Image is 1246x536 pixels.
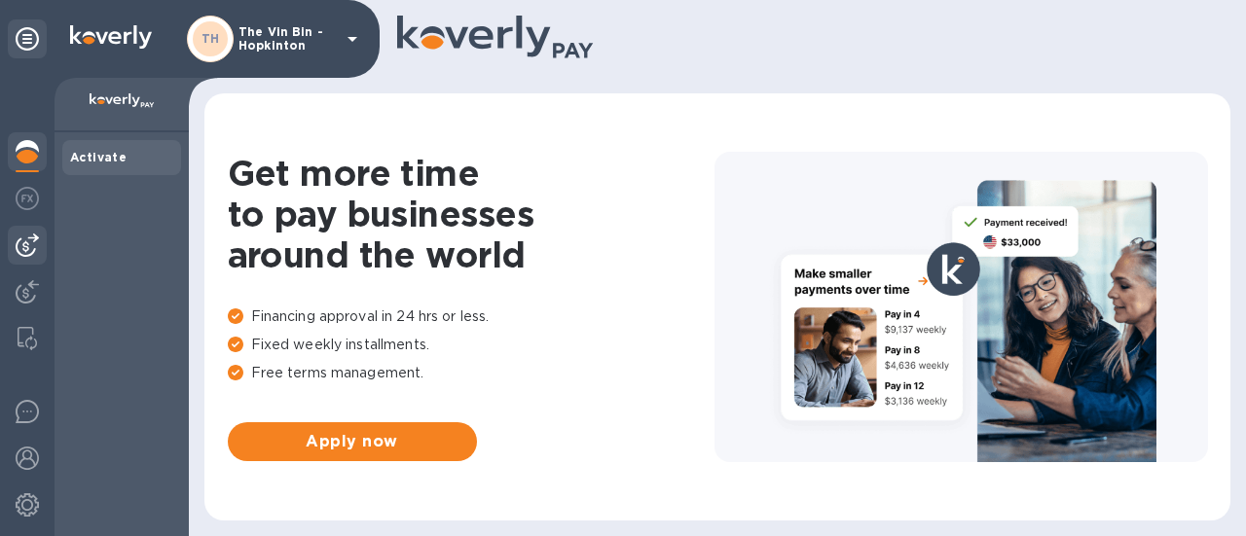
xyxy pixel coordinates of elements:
img: Logo [70,25,152,49]
img: Foreign exchange [16,187,39,210]
div: Unpin categories [8,19,47,58]
p: Free terms management. [228,363,715,383]
b: TH [202,31,220,46]
button: Apply now [228,422,477,461]
p: Financing approval in 24 hrs or less. [228,306,715,327]
p: Fixed weekly installments. [228,335,715,355]
b: Activate [70,150,127,164]
h1: Get more time to pay businesses around the world [228,153,715,275]
p: The Vin Bin - Hopkinton [238,25,336,53]
span: Apply now [243,430,461,453]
